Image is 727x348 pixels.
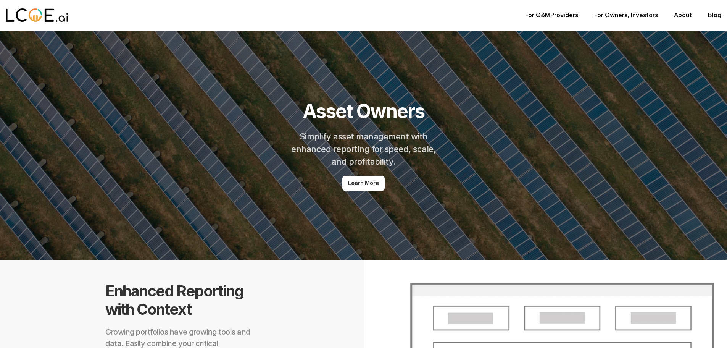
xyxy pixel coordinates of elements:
a: For Owners [594,11,627,19]
a: Learn More [342,176,385,191]
h2: Simplify asset management with enhanced reporting for speed, scale, and profitability. [289,130,438,168]
p: Learn More [348,180,379,186]
p: Providers [525,11,578,19]
p: , Investors [594,11,658,19]
a: About [674,11,692,19]
h1: Enhanced Reporting with Context [105,282,258,319]
iframe: Chat Widget [590,250,727,348]
h1: Asset Owners [303,100,424,123]
a: Blog [708,11,721,19]
a: For O&M [525,11,550,19]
